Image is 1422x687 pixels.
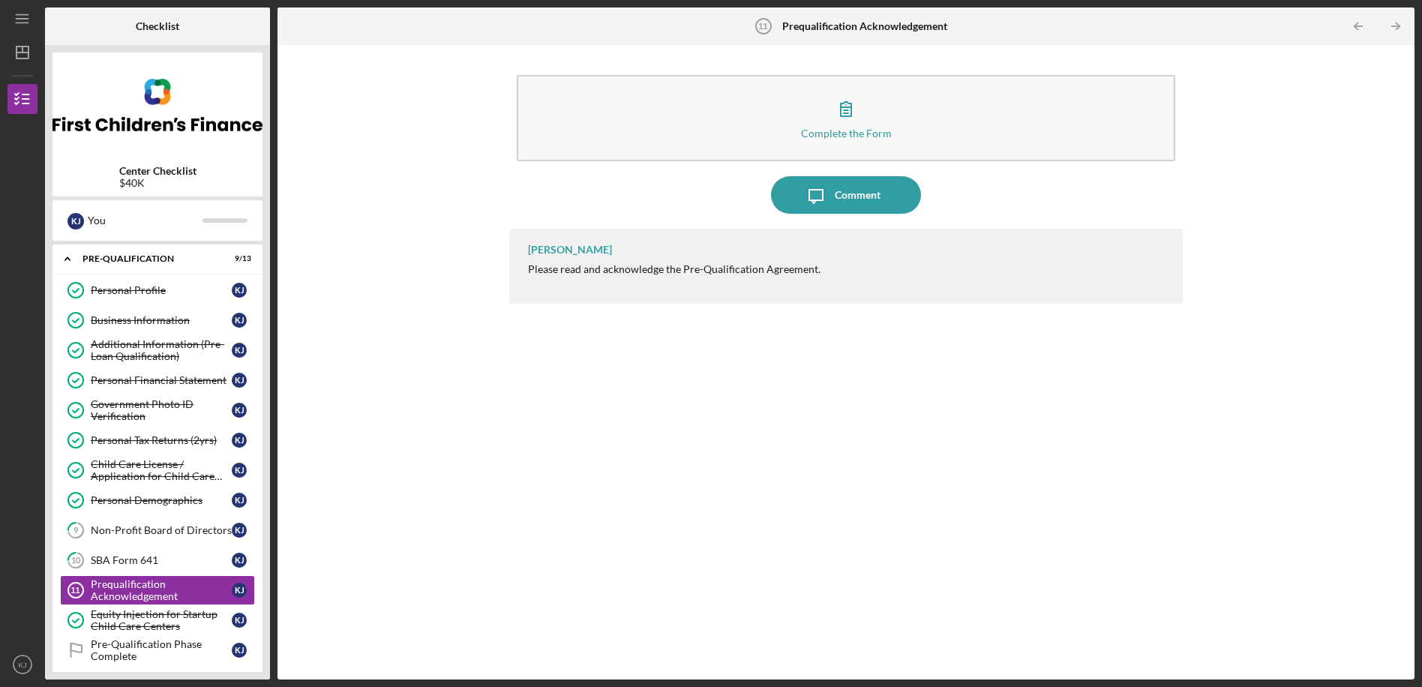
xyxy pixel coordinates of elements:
div: K J [232,493,247,508]
tspan: 11 [758,22,767,31]
div: SBA Form 641 [91,554,232,566]
button: KJ [7,649,37,679]
img: Product logo [52,60,262,150]
div: Personal Tax Returns (2yrs) [91,434,232,446]
div: Business Information [91,314,232,326]
div: Prequalification Acknowledgement [91,578,232,602]
div: Equity Injection for Startup Child Care Centers [91,608,232,632]
a: Equity Injection for Startup Child Care CentersKJ [60,605,255,635]
b: Center Checklist [119,165,196,177]
div: Pre-Qualification Phase Complete [91,638,232,662]
div: 9 / 13 [224,254,251,263]
div: Please read and acknowledge the Pre-Qualification Agreement. [528,263,820,275]
a: Government Photo ID VerificationKJ [60,395,255,425]
div: $40K [119,177,196,189]
a: Personal Financial StatementKJ [60,365,255,395]
a: Additional Information (Pre-Loan Qualification)KJ [60,335,255,365]
div: K J [232,643,247,658]
a: Child Care License / Application for Child Care LicenseKJ [60,455,255,485]
b: Prequalification Acknowledgement [782,20,947,32]
div: K J [232,283,247,298]
div: K J [232,343,247,358]
div: K J [232,433,247,448]
tspan: 10 [71,556,81,565]
a: Personal Tax Returns (2yrs)KJ [60,425,255,455]
div: Complete the Form [801,127,892,139]
div: You [88,208,202,233]
a: Personal DemographicsKJ [60,485,255,515]
div: K J [232,463,247,478]
tspan: 11 [70,586,79,595]
tspan: 9 [73,526,79,535]
a: Business InformationKJ [60,305,255,335]
div: K J [232,583,247,598]
button: Comment [771,176,921,214]
a: 10SBA Form 641KJ [60,545,255,575]
div: Personal Profile [91,284,232,296]
a: 11Prequalification AcknowledgementKJ [60,575,255,605]
div: K J [232,373,247,388]
div: Non-Profit Board of Directors [91,524,232,536]
div: Government Photo ID Verification [91,398,232,422]
div: K J [232,523,247,538]
a: Personal ProfileKJ [60,275,255,305]
div: K J [67,213,84,229]
div: K J [232,553,247,568]
text: KJ [18,661,26,669]
div: [PERSON_NAME] [528,244,612,256]
a: Pre-Qualification Phase CompleteKJ [60,635,255,665]
div: K J [232,613,247,628]
div: K J [232,313,247,328]
b: Checklist [136,20,179,32]
div: K J [232,403,247,418]
div: Personal Financial Statement [91,374,232,386]
div: Pre-Qualification [82,254,214,263]
button: Complete the Form [517,75,1175,161]
div: Child Care License / Application for Child Care License [91,458,232,482]
div: Personal Demographics [91,494,232,506]
a: 9Non-Profit Board of DirectorsKJ [60,515,255,545]
div: Additional Information (Pre-Loan Qualification) [91,338,232,362]
div: Comment [835,176,880,214]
